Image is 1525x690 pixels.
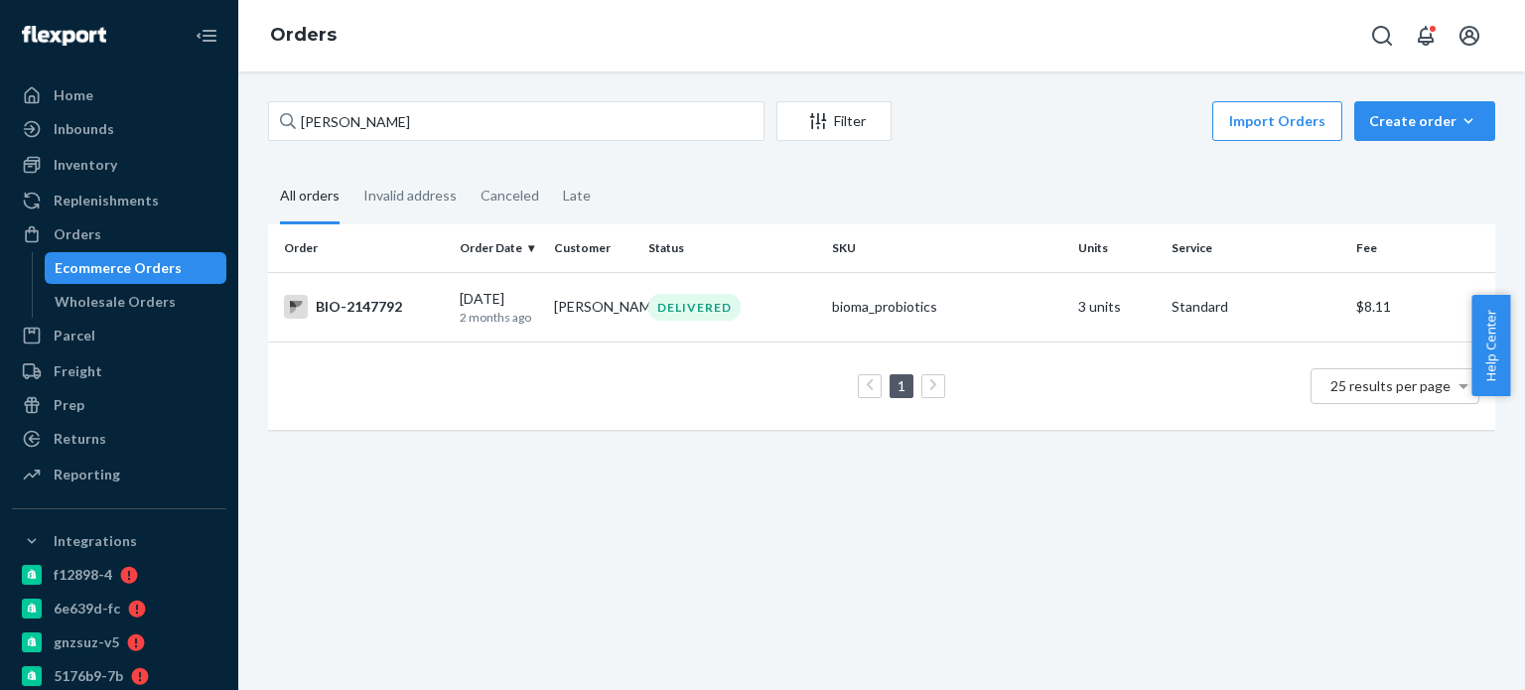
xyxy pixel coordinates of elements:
[45,286,227,318] a: Wholesale Orders
[54,632,119,652] div: gnzsuz-v5
[12,626,226,658] a: gnzsuz-v5
[648,294,741,321] div: DELIVERED
[1212,101,1342,141] button: Import Orders
[54,666,123,686] div: 5176b9-7b
[363,170,457,221] div: Invalid address
[54,565,112,585] div: f12898-4
[54,531,137,551] div: Integrations
[280,170,340,224] div: All orders
[12,559,226,591] a: f12898-4
[54,326,95,345] div: Parcel
[270,24,337,46] a: Orders
[1348,272,1495,342] td: $8.11
[54,85,93,105] div: Home
[54,465,120,484] div: Reporting
[12,185,226,216] a: Replenishments
[284,295,444,319] div: BIO-2147792
[1070,272,1165,342] td: 3 units
[45,252,227,284] a: Ecommerce Orders
[12,525,226,557] button: Integrations
[1471,295,1510,396] button: Help Center
[187,16,226,56] button: Close Navigation
[1164,224,1347,272] th: Service
[54,224,101,244] div: Orders
[460,309,538,326] p: 2 months ago
[832,297,1061,317] div: bioma_probiotics
[12,459,226,490] a: Reporting
[268,224,452,272] th: Order
[894,377,909,394] a: Page 1 is your current page
[22,26,106,46] img: Flexport logo
[1070,224,1165,272] th: Units
[55,292,176,312] div: Wholesale Orders
[54,119,114,139] div: Inbounds
[554,239,632,256] div: Customer
[1369,111,1480,131] div: Create order
[12,113,226,145] a: Inbounds
[640,224,824,272] th: Status
[777,111,891,131] div: Filter
[54,361,102,381] div: Freight
[12,389,226,421] a: Prep
[54,155,117,175] div: Inventory
[12,79,226,111] a: Home
[1362,16,1402,56] button: Open Search Box
[54,599,120,619] div: 6e639d-fc
[1330,377,1451,394] span: 25 results per page
[254,7,352,65] ol: breadcrumbs
[12,149,226,181] a: Inventory
[460,289,538,326] div: [DATE]
[55,258,182,278] div: Ecommerce Orders
[12,423,226,455] a: Returns
[268,101,764,141] input: Search orders
[1406,16,1446,56] button: Open notifications
[1450,16,1489,56] button: Open account menu
[1354,101,1495,141] button: Create order
[776,101,892,141] button: Filter
[1348,224,1495,272] th: Fee
[546,272,640,342] td: [PERSON_NAME]
[54,429,106,449] div: Returns
[563,170,591,221] div: Late
[12,320,226,351] a: Parcel
[12,218,226,250] a: Orders
[12,593,226,624] a: 6e639d-fc
[54,191,159,210] div: Replenishments
[12,355,226,387] a: Freight
[452,224,546,272] th: Order Date
[1172,297,1339,317] p: Standard
[481,170,539,221] div: Canceled
[824,224,1069,272] th: SKU
[54,395,84,415] div: Prep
